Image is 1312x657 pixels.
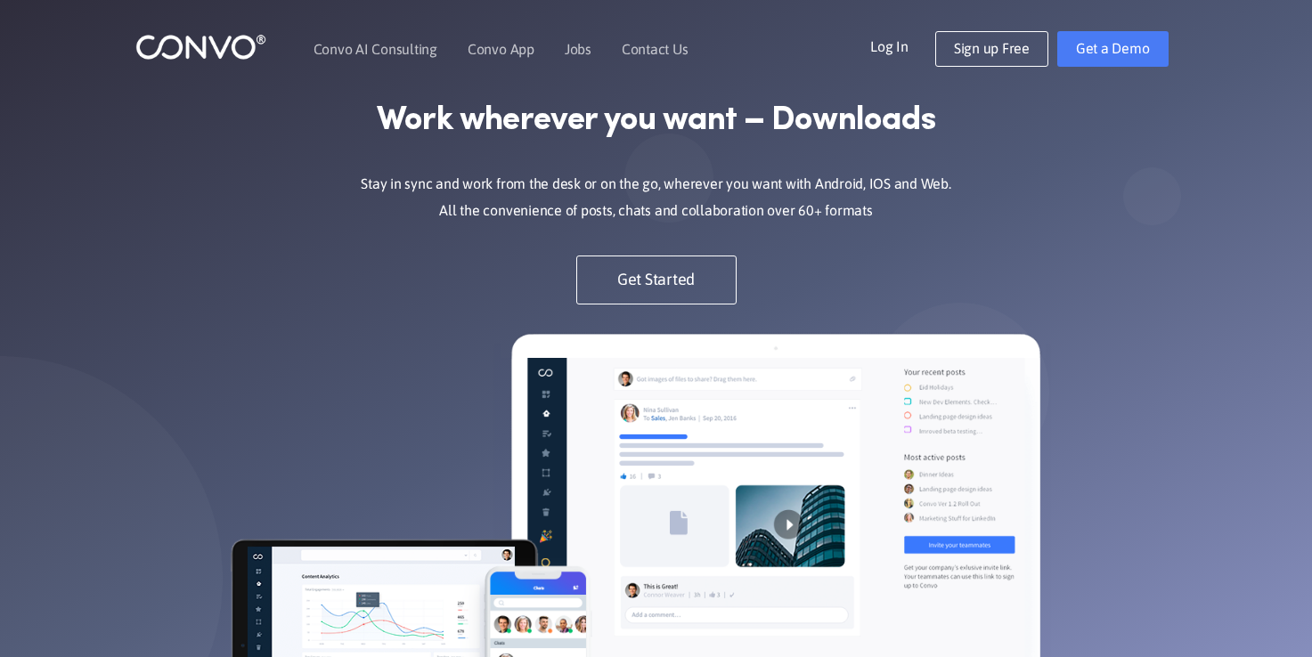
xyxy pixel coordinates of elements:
img: logo_1.png [135,33,266,61]
a: Convo App [468,42,534,56]
a: Get Started [576,255,737,304]
img: shape_not_found [1123,167,1181,225]
p: Stay in sync and work from the desk or on the go, wherever you want with Android, IOS and Web. Al... [331,171,982,224]
a: Convo AI Consulting [314,42,437,56]
a: Sign up Free [935,31,1048,67]
a: Get a Demo [1057,31,1169,67]
a: Jobs [565,42,591,56]
a: Contact Us [622,42,689,56]
strong: Work wherever you want – Downloads [377,101,935,142]
a: Log In [870,31,935,60]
